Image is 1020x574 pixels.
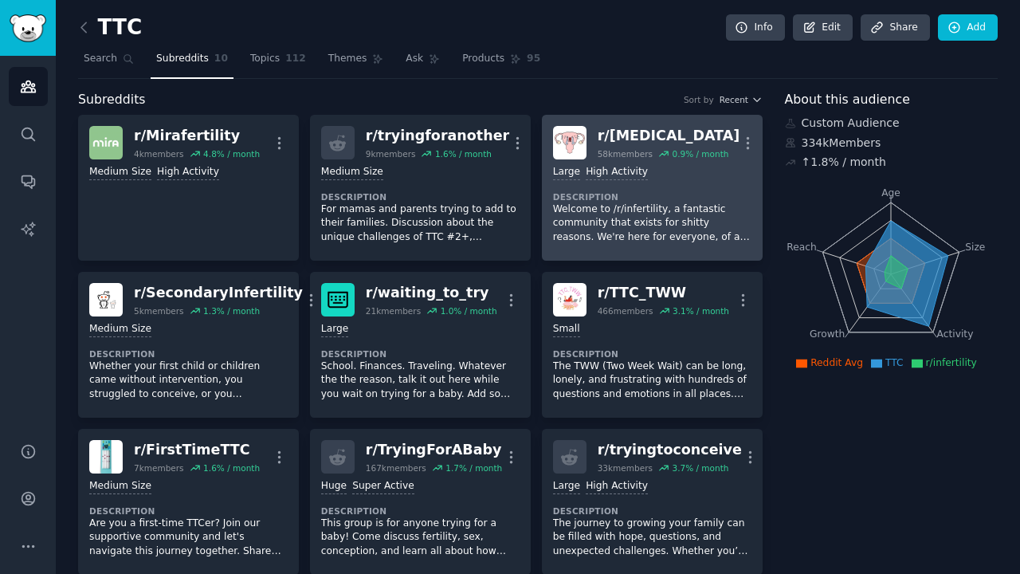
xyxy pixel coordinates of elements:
[527,52,540,66] span: 95
[328,52,367,66] span: Themes
[553,191,751,202] dt: Description
[435,148,492,159] div: 1.6 % / month
[134,440,260,460] div: r/ FirstTimeTTC
[445,462,502,474] div: 1.7 % / month
[321,191,520,202] dt: Description
[78,115,299,261] a: Mirafertilityr/Mirafertility4kmembers4.8% / monthMedium SizeHigh Activity
[321,505,520,517] dt: Description
[321,348,520,360] dt: Description
[598,440,742,460] div: r/ tryingtoconceive
[926,357,977,368] span: r/infertility
[321,283,355,316] img: waiting_to_try
[352,479,414,494] div: Super Active
[810,357,863,368] span: Reddit Avg
[936,328,973,340] tspan: Activity
[89,165,151,180] div: Medium Size
[321,202,520,245] p: For mamas and parents trying to add to their families. Discussion about the unique challenges of ...
[89,283,123,316] img: SecondaryInfertility
[787,241,817,252] tspan: Reach
[726,14,785,41] a: Info
[203,305,260,316] div: 1.3 % / month
[285,52,306,66] span: 112
[553,322,580,337] div: Small
[134,126,260,146] div: r/ Mirafertility
[881,187,900,199] tspan: Age
[406,52,423,66] span: Ask
[245,46,312,79] a: Topics112
[366,283,497,303] div: r/ waiting_to_try
[310,272,531,418] a: waiting_to_tryr/waiting_to_try21kmembers1.0% / monthLargeDescriptionSchool. Finances. Traveling. ...
[553,360,751,402] p: The TWW (Two Week Wait) can be long, lonely, and frustrating with hundreds of questions and emoti...
[321,479,347,494] div: Huge
[553,348,751,360] dt: Description
[785,90,910,110] span: About this audience
[78,46,139,79] a: Search
[156,52,209,66] span: Subreddits
[802,154,886,171] div: ↑ 1.8 % / month
[672,148,728,159] div: 0.9 % / month
[586,165,648,180] div: High Activity
[598,305,653,316] div: 466 members
[89,126,123,159] img: Mirafertility
[553,517,751,559] p: The journey to growing your family can be filled with hope, questions, and unexpected challenges....
[598,283,729,303] div: r/ TTC_TWW
[810,328,845,340] tspan: Growth
[598,462,653,474] div: 33k members
[89,348,288,360] dt: Description
[366,148,416,159] div: 9k members
[89,360,288,402] p: Whether your first child or children came without intervention, you struggled to conceive, or you...
[366,126,509,146] div: r/ tryingforanother
[793,14,853,41] a: Edit
[861,14,929,41] a: Share
[720,94,763,105] button: Recent
[720,94,748,105] span: Recent
[89,479,151,494] div: Medium Size
[457,46,546,79] a: Products95
[586,479,648,494] div: High Activity
[938,14,998,41] a: Add
[684,94,714,105] div: Sort by
[462,52,504,66] span: Products
[885,357,904,368] span: TTC
[553,126,586,159] img: infertility
[598,148,653,159] div: 58k members
[203,462,260,474] div: 1.6 % / month
[134,283,303,303] div: r/ SecondaryInfertility
[78,90,146,110] span: Subreddits
[321,517,520,559] p: This group is for anyone trying for a baby! Come discuss fertility, sex, conception, and learn al...
[134,462,184,474] div: 7k members
[310,115,531,261] a: r/tryingforanother9kmembers1.6% / monthMedium SizeDescriptionFor mamas and parents trying to add ...
[965,241,985,252] tspan: Size
[441,305,497,316] div: 1.0 % / month
[321,360,520,402] p: School. Finances. Traveling. Whatever the the reason, talk it out here while you wait on trying f...
[673,305,729,316] div: 3.1 % / month
[89,505,288,517] dt: Description
[553,283,586,316] img: TTC_TWW
[785,115,998,132] div: Custom Audience
[323,46,390,79] a: Themes
[400,46,445,79] a: Ask
[134,148,184,159] div: 4k members
[78,272,299,418] a: SecondaryInfertilityr/SecondaryInfertility5kmembers1.3% / monthMedium SizeDescriptionWhether your...
[157,165,219,180] div: High Activity
[10,14,46,42] img: GummySearch logo
[542,115,763,261] a: infertilityr/[MEDICAL_DATA]58kmembers0.9% / monthLargeHigh ActivityDescriptionWelcome to /r/infer...
[89,322,151,337] div: Medium Size
[151,46,233,79] a: Subreddits10
[321,165,383,180] div: Medium Size
[366,305,421,316] div: 21k members
[250,52,280,66] span: Topics
[598,126,740,146] div: r/ [MEDICAL_DATA]
[78,15,142,41] h2: TTC
[366,440,502,460] div: r/ TryingForABaby
[553,505,751,517] dt: Description
[214,52,228,66] span: 10
[84,52,117,66] span: Search
[785,135,998,151] div: 334k Members
[134,305,184,316] div: 5k members
[89,517,288,559] p: Are you a first-time TTCer? Join our supportive community and let's navigate this journey togethe...
[203,148,260,159] div: 4.8 % / month
[89,440,123,474] img: FirstTimeTTC
[542,272,763,418] a: TTC_TWWr/TTC_TWW466members3.1% / monthSmallDescriptionThe TWW (Two Week Wait) can be long, lonely...
[672,462,728,474] div: 3.7 % / month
